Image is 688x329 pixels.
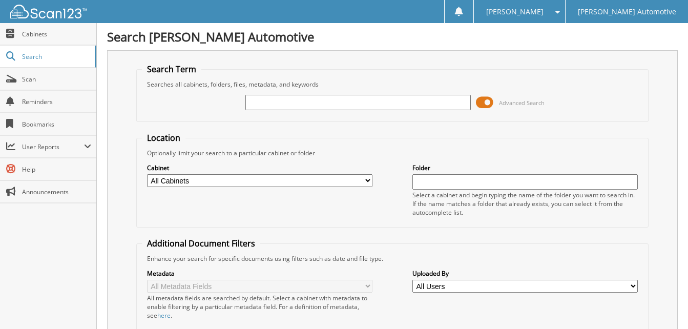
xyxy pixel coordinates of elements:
a: here [157,311,171,320]
span: [PERSON_NAME] [486,9,544,15]
legend: Additional Document Filters [142,238,260,249]
label: Uploaded By [412,269,638,278]
span: Help [22,165,91,174]
span: Search [22,52,90,61]
img: scan123-logo-white.svg [10,5,87,18]
label: Cabinet [147,163,372,172]
div: Enhance your search for specific documents using filters such as date and file type. [142,254,643,263]
span: Reminders [22,97,91,106]
div: Optionally limit your search to a particular cabinet or folder [142,149,643,157]
label: Folder [412,163,638,172]
div: Searches all cabinets, folders, files, metadata, and keywords [142,80,643,89]
span: Scan [22,75,91,84]
span: Announcements [22,188,91,196]
h1: Search [PERSON_NAME] Automotive [107,28,678,45]
div: Select a cabinet and begin typing the name of the folder you want to search in. If the name match... [412,191,638,217]
span: [PERSON_NAME] Automotive [578,9,676,15]
div: All metadata fields are searched by default. Select a cabinet with metadata to enable filtering b... [147,294,372,320]
span: Advanced Search [499,99,545,107]
legend: Search Term [142,64,201,75]
legend: Location [142,132,185,143]
label: Metadata [147,269,372,278]
span: User Reports [22,142,84,151]
span: Bookmarks [22,120,91,129]
span: Cabinets [22,30,91,38]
